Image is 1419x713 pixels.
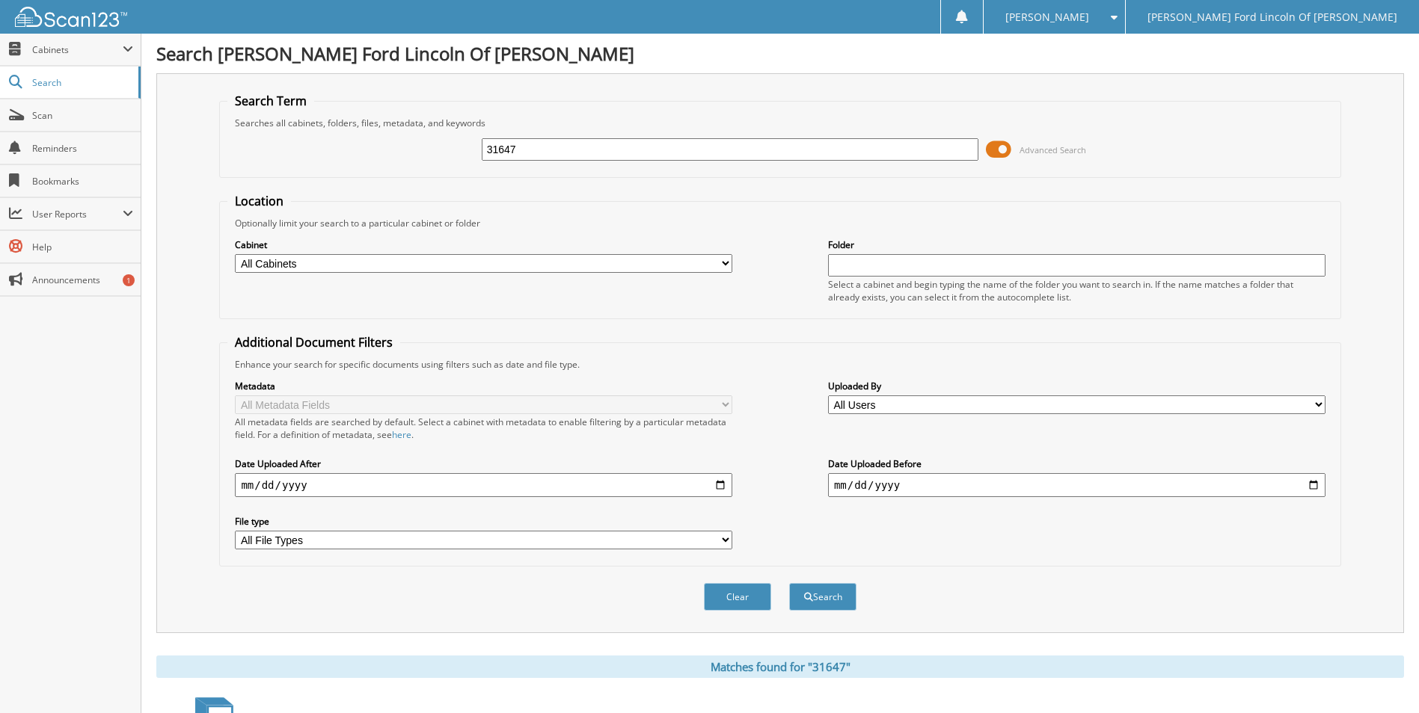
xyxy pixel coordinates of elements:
div: Select a cabinet and begin typing the name of the folder you want to search in. If the name match... [828,278,1325,303]
span: Search [32,76,131,89]
label: File type [235,515,732,528]
span: Cabinets [32,43,123,56]
span: Announcements [32,274,133,286]
button: Clear [704,583,771,611]
span: Reminders [32,142,133,155]
img: scan123-logo-white.svg [15,7,127,27]
span: [PERSON_NAME] [1005,13,1089,22]
label: Uploaded By [828,380,1325,392]
input: start [235,473,732,497]
div: 1 [123,274,135,286]
div: Searches all cabinets, folders, files, metadata, and keywords [227,117,1332,129]
label: Cabinet [235,238,732,251]
label: Metadata [235,380,732,392]
span: Help [32,241,133,253]
span: [PERSON_NAME] Ford Lincoln Of [PERSON_NAME] [1147,13,1397,22]
input: end [828,473,1325,497]
div: Matches found for "31647" [156,655,1404,678]
div: Optionally limit your search to a particular cabinet or folder [227,217,1332,229]
span: Advanced Search [1020,144,1086,155]
legend: Additional Document Filters [227,334,400,351]
label: Date Uploaded After [235,457,732,470]
span: User Reports [32,208,123,220]
div: All metadata fields are searched by default. Select a cabinet with metadata to enable filtering b... [235,416,732,441]
div: Enhance your search for specific documents using filters such as date and file type. [227,358,1332,371]
span: Bookmarks [32,175,133,188]
label: Folder [828,238,1325,251]
legend: Location [227,193,291,209]
legend: Search Term [227,93,314,109]
a: here [392,428,411,441]
button: Search [789,583,856,611]
label: Date Uploaded Before [828,457,1325,470]
h1: Search [PERSON_NAME] Ford Lincoln Of [PERSON_NAME] [156,41,1404,66]
span: Scan [32,109,133,122]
